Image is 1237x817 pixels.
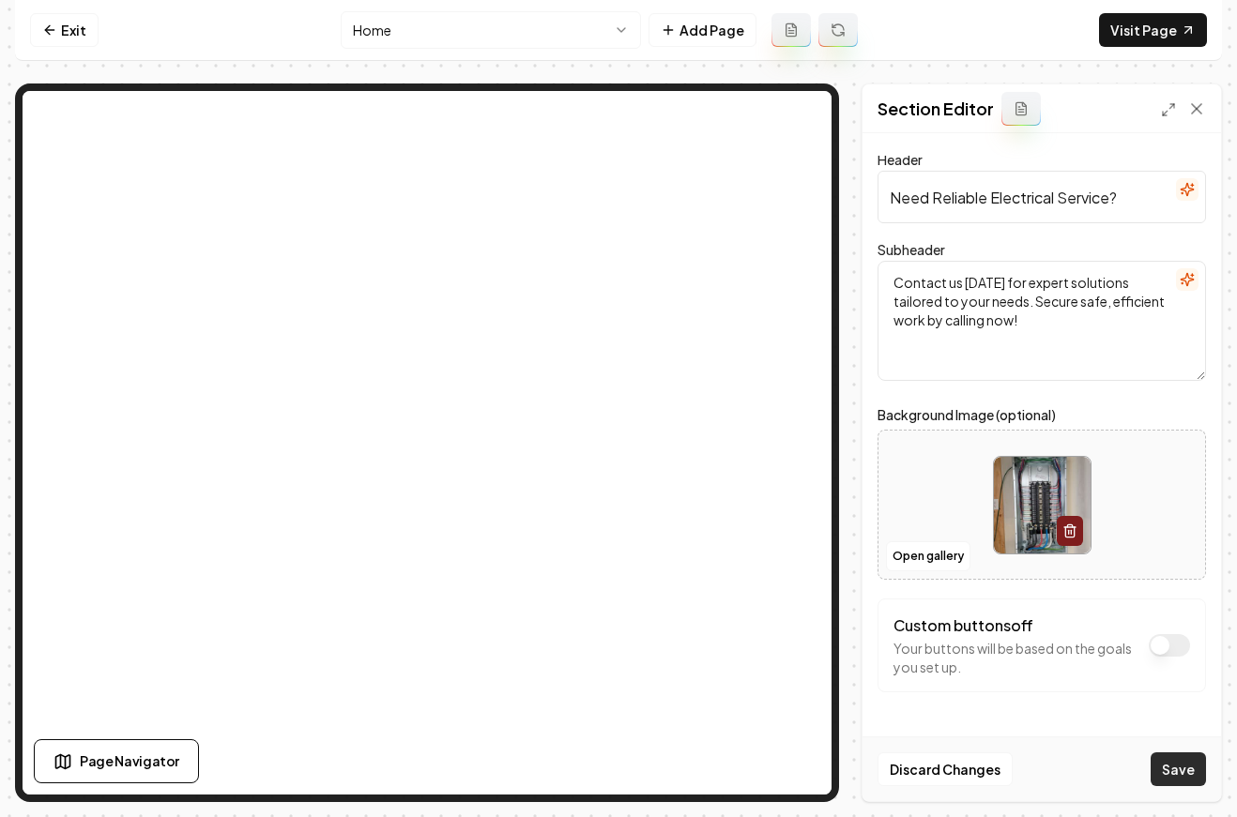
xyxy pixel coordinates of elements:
[878,171,1206,223] input: Header
[1099,13,1207,47] a: Visit Page
[30,13,99,47] a: Exit
[893,615,1033,635] label: Custom buttons off
[34,739,199,783] button: Page Navigator
[878,151,923,168] label: Header
[80,751,179,771] span: Page Navigator
[878,96,994,122] h2: Section Editor
[886,541,970,571] button: Open gallery
[771,13,811,47] button: Add admin page prompt
[1001,92,1041,126] button: Add admin section prompt
[1151,752,1206,786] button: Save
[878,403,1206,426] label: Background Image (optional)
[878,241,945,258] label: Subheader
[878,752,1013,786] button: Discard Changes
[994,457,1091,553] img: image
[818,13,858,47] button: Regenerate page
[893,639,1139,676] p: Your buttons will be based on the goals you set up.
[649,13,756,47] button: Add Page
